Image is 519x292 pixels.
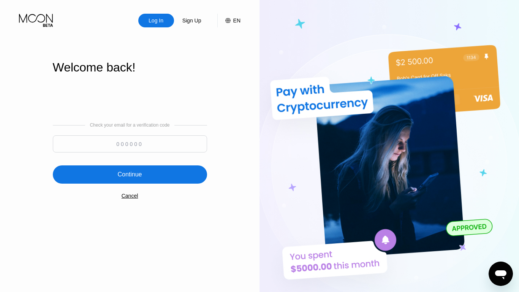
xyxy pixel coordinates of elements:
[489,262,513,286] iframe: Button to launch messaging window
[233,17,241,24] div: EN
[53,60,207,75] div: Welcome back!
[90,122,169,128] div: Check your email for a verification code
[53,165,207,184] div: Continue
[182,17,202,24] div: Sign Up
[148,17,164,24] div: Log In
[174,14,210,27] div: Sign Up
[122,193,138,199] div: Cancel
[138,14,174,27] div: Log In
[53,135,207,152] input: 000000
[117,171,142,178] div: Continue
[217,14,241,27] div: EN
